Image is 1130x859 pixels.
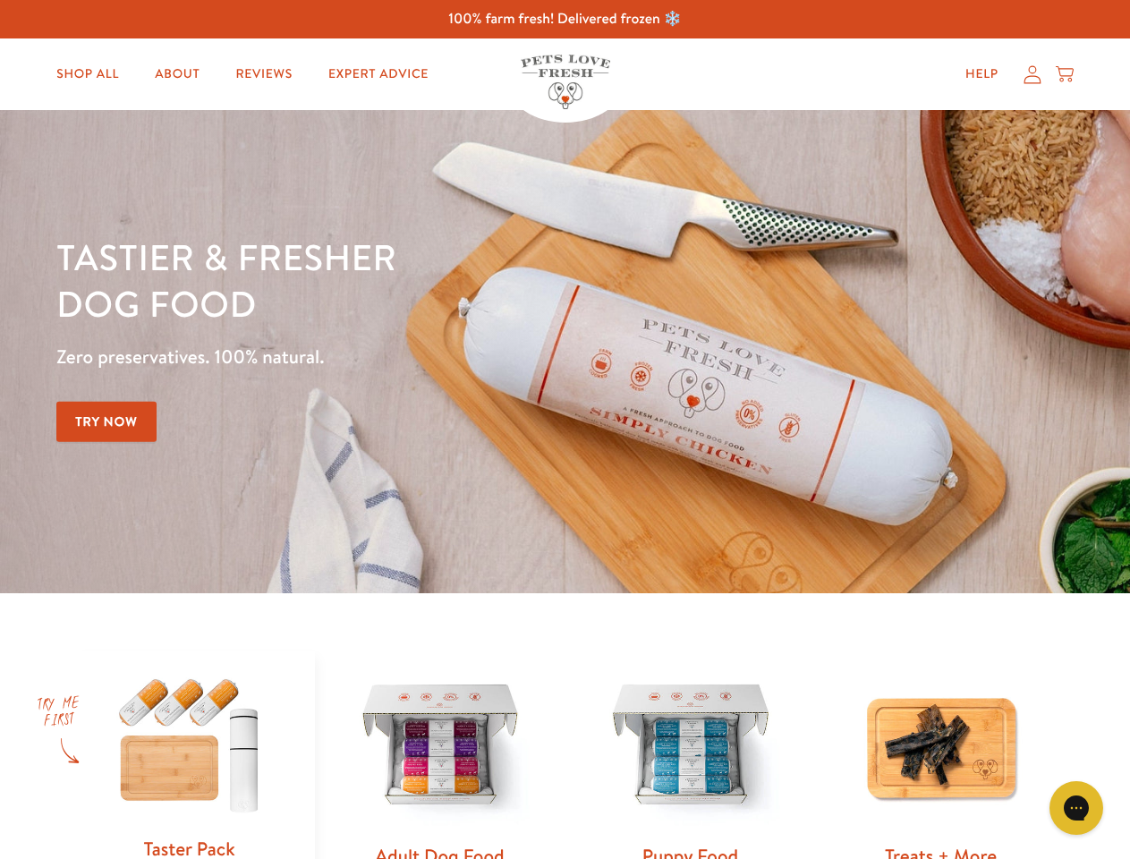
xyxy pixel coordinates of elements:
[140,56,214,92] a: About
[221,56,306,92] a: Reviews
[56,234,735,327] h1: Tastier & fresher dog food
[314,56,443,92] a: Expert Advice
[1041,775,1112,841] iframe: Gorgias live chat messenger
[56,341,735,373] p: Zero preservatives. 100% natural.
[951,56,1013,92] a: Help
[42,56,133,92] a: Shop All
[56,402,157,442] a: Try Now
[521,55,610,109] img: Pets Love Fresh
